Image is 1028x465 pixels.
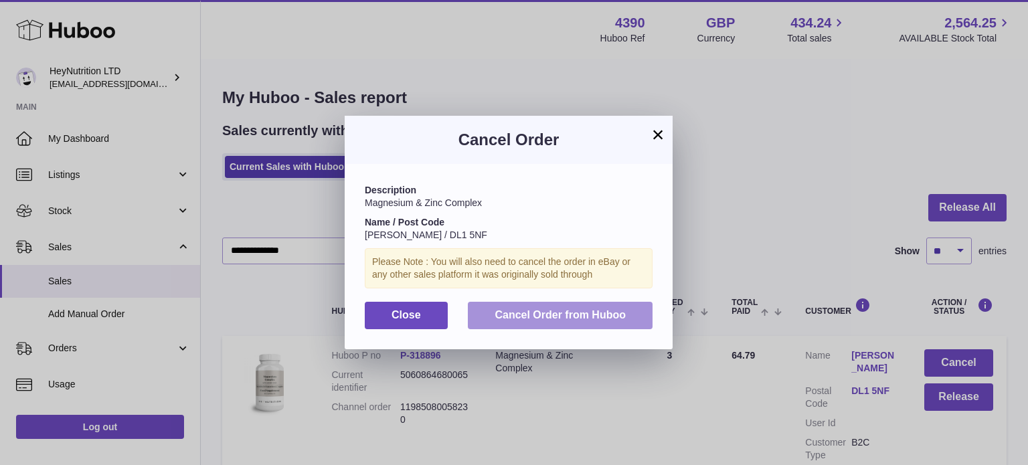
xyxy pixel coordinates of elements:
div: Please Note : You will also need to cancel the order in eBay or any other sales platform it was o... [365,248,653,288]
span: Magnesium & Zinc Complex [365,197,482,208]
strong: Description [365,185,416,195]
span: Cancel Order from Huboo [495,309,626,320]
button: Close [365,302,448,329]
span: [PERSON_NAME] / DL1 5NF [365,229,487,240]
span: Close [392,309,421,320]
button: × [650,126,666,143]
h3: Cancel Order [365,129,653,151]
strong: Name / Post Code [365,217,444,227]
button: Cancel Order from Huboo [468,302,653,329]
